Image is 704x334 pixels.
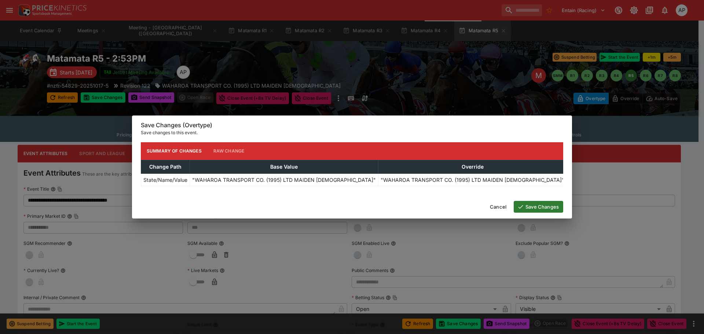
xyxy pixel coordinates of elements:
button: Summary of Changes [141,142,208,160]
td: "WAHAROA TRANSPORT CO. (1995) LTD MAIDEN [DEMOGRAPHIC_DATA]" [378,173,567,186]
td: "WAHAROA TRANSPORT CO. (1995) LTD MAIDEN [DEMOGRAPHIC_DATA]" [190,173,378,186]
button: Save Changes [514,201,563,213]
p: Save changes to this event. [141,129,563,136]
th: Override [378,160,567,173]
button: Raw Change [208,142,250,160]
th: Base Value [190,160,378,173]
button: Cancel [485,201,511,213]
h6: Save Changes (Overtype) [141,121,563,129]
p: State/Name/Value [143,176,187,184]
th: Change Path [141,160,190,173]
